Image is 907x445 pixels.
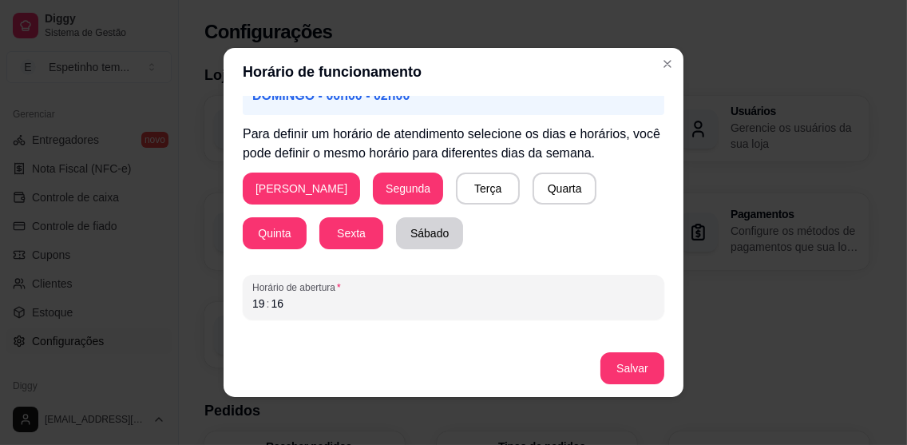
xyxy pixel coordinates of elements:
button: Sábado [396,217,463,249]
span: Horário de abertura [252,281,655,294]
button: Quinta [243,217,307,249]
button: Segunda [373,173,443,205]
header: Horário de funcionamento [224,48,683,96]
span: DOMINGO - 00h00 - 02h00 [252,89,410,102]
button: Salvar [600,352,664,384]
div: minute, [269,296,285,312]
div: hour, [251,296,267,312]
button: [PERSON_NAME] [243,173,360,205]
p: Para definir um horário de atendimento selecione os dias e horários, você pode definir o mesmo ho... [243,125,664,163]
button: Close [655,51,680,77]
button: Sexta [319,217,383,249]
button: Terça [456,173,520,205]
button: Quarta [533,173,596,205]
div: : [265,296,271,312]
